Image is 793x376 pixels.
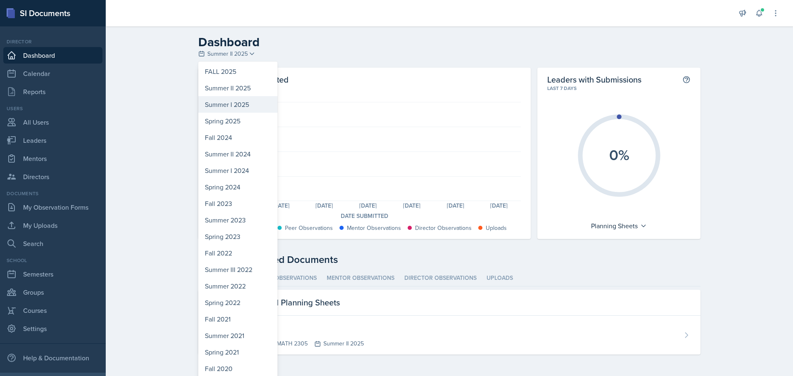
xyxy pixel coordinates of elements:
div: Spring 2024 [198,179,278,195]
div: Spring 2021 [198,344,278,360]
div: Fall 2024 [198,129,278,146]
div: [DATE] [346,203,390,208]
div: Summer I 2025 [198,96,278,113]
li: Director Observations [404,270,477,286]
div: Help & Documentation [3,350,102,366]
a: Groups [3,284,102,300]
div: [DATE] [477,203,521,208]
div: Spring 2025 [198,113,278,129]
div: [DATE] [259,203,303,208]
div: [PERSON_NAME] MATH 2305 Summer II 2025 [208,339,364,348]
li: Peer Observations [259,270,317,286]
div: Planning Sheets [587,219,651,232]
div: Fall 2021 [198,311,278,327]
div: Spring 2022 [198,294,278,311]
div: School [3,257,102,264]
span: Summer II 2025 [207,50,248,58]
a: Dashboard [3,47,102,64]
div: [DATE] [208,322,364,333]
div: Summer I 2024 [198,162,278,179]
a: Semesters [3,266,102,282]
div: Fall 2022 [198,245,278,261]
div: Last 7 days [547,85,691,92]
div: Peer Observations [285,224,333,232]
a: Mentors [3,150,102,167]
div: Summer II 2025 [198,80,278,96]
h2: Dashboard [198,35,700,50]
div: Fall 2023 [198,195,278,212]
div: Users [3,105,102,112]
h2: Leaders with Submissions [547,74,641,85]
a: Settings [3,320,102,337]
a: Leaders [3,132,102,149]
div: Summer 2021 [198,327,278,344]
div: [DATE] [390,203,434,208]
div: Summer 2023 [198,212,278,228]
div: Last 7 days [208,85,521,92]
div: [DATE] [303,203,347,208]
div: Date Submitted [208,212,521,220]
li: Mentor Observations [327,270,394,286]
a: Reports [3,83,102,100]
div: Recently Submitted Planning Sheets [198,290,700,316]
a: Search [3,235,102,252]
div: Submitted [DATE] [216,332,364,339]
a: All Users [3,114,102,130]
a: My Uploads [3,217,102,234]
div: Summer II 2024 [198,146,278,162]
div: FALL 2025 [198,63,278,80]
a: [DATE] Submitted [DATE] [PERSON_NAME]MATH 2305Summer II 2025 [198,316,700,355]
div: Recently Submitted Documents [198,252,700,267]
div: Mentor Observations [347,224,401,232]
div: Director [3,38,102,45]
a: Calendar [3,65,102,82]
div: Uploads [486,224,507,232]
text: 0% [609,144,629,166]
div: Summer 2022 [198,278,278,294]
a: Courses [3,302,102,319]
li: Uploads [487,270,513,286]
div: Spring 2023 [198,228,278,245]
a: Directors [3,168,102,185]
div: Documents [3,190,102,197]
div: Summer III 2022 [198,261,278,278]
div: [DATE] [434,203,477,208]
a: My Observation Forms [3,199,102,215]
div: Director Observations [415,224,472,232]
h2: Documents Submitted [208,74,521,85]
